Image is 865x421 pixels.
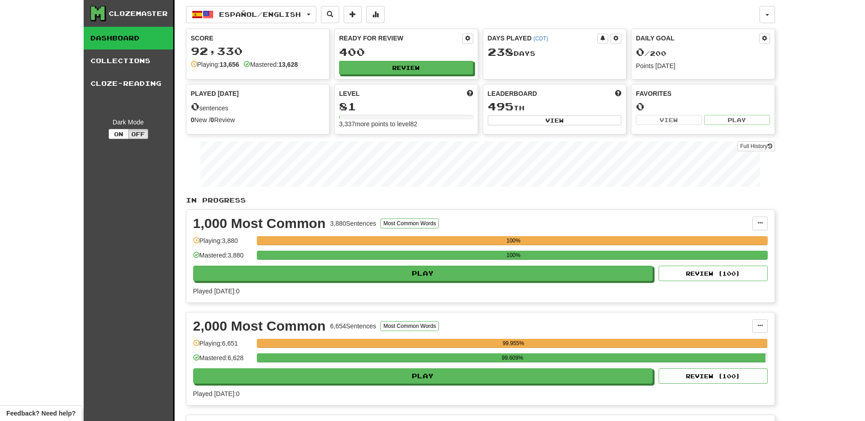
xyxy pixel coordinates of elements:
[366,6,385,23] button: More stats
[193,266,653,281] button: Play
[186,196,775,205] p: In Progress
[193,217,326,230] div: 1,000 Most Common
[380,321,439,331] button: Most Common Words
[84,27,173,50] a: Dashboard
[193,287,240,295] span: Played [DATE]: 0
[191,101,325,113] div: sentences
[659,266,768,281] button: Review (100)
[339,61,473,74] button: Review
[636,101,770,112] div: 0
[380,218,439,228] button: Most Common Words
[737,141,775,151] a: Full History
[191,100,200,113] span: 0
[244,60,298,69] div: Mastered:
[191,116,195,124] strong: 0
[636,61,770,70] div: Points [DATE]
[191,60,240,69] div: Playing:
[339,34,462,43] div: Ready for Review
[193,368,653,384] button: Play
[191,34,325,43] div: Score
[636,34,759,44] div: Daily Goal
[90,118,166,127] div: Dark Mode
[488,34,598,43] div: Days Played
[6,409,75,418] span: Open feedback widget
[191,89,239,98] span: Played [DATE]
[636,115,702,125] button: View
[191,115,325,124] div: New / Review
[659,368,768,384] button: Review (100)
[109,129,129,139] button: On
[219,10,301,18] span: Español / English
[636,89,770,98] div: Favorites
[704,115,770,125] button: Play
[339,119,473,129] div: 3,337 more points to level 82
[488,101,622,113] div: th
[193,236,252,251] div: Playing: 3,880
[488,46,622,58] div: Day s
[330,219,376,228] div: 3,880 Sentences
[186,6,316,23] button: Español/English
[467,89,473,98] span: Score more points to level up
[193,319,326,333] div: 2,000 Most Common
[191,45,325,57] div: 92,330
[344,6,362,23] button: Add sentence to collection
[220,61,239,68] strong: 13,656
[260,236,768,245] div: 100%
[84,50,173,72] a: Collections
[260,339,767,348] div: 99.955%
[488,45,514,58] span: 238
[339,46,473,58] div: 400
[636,50,666,57] span: / 200
[321,6,339,23] button: Search sentences
[636,45,645,58] span: 0
[278,61,298,68] strong: 13,628
[260,251,768,260] div: 100%
[84,72,173,95] a: Cloze-Reading
[128,129,148,139] button: Off
[339,89,360,98] span: Level
[488,115,622,125] button: View
[193,339,252,354] div: Playing: 6,651
[339,101,473,112] div: 81
[615,89,621,98] span: This week in points, UTC
[210,116,214,124] strong: 0
[193,353,252,368] div: Mastered: 6,628
[193,251,252,266] div: Mastered: 3,880
[533,35,548,42] a: (CDT)
[109,9,168,18] div: Clozemaster
[488,100,514,113] span: 495
[488,89,537,98] span: Leaderboard
[330,322,376,331] div: 6,654 Sentences
[193,390,240,397] span: Played [DATE]: 0
[260,353,765,362] div: 99.609%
